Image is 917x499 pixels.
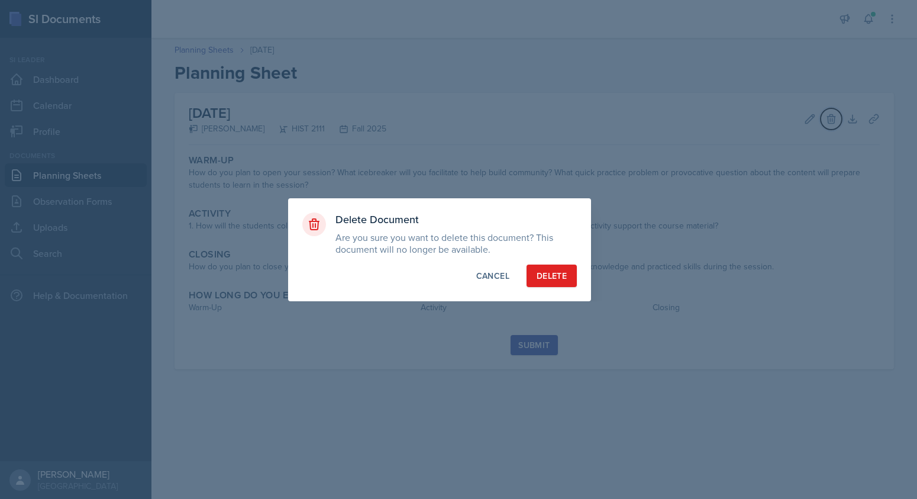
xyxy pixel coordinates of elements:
[527,265,577,287] button: Delete
[335,213,577,227] h3: Delete Document
[335,231,577,255] p: Are you sure you want to delete this document? This document will no longer be available.
[466,265,519,287] button: Cancel
[537,270,567,282] div: Delete
[476,270,509,282] div: Cancel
